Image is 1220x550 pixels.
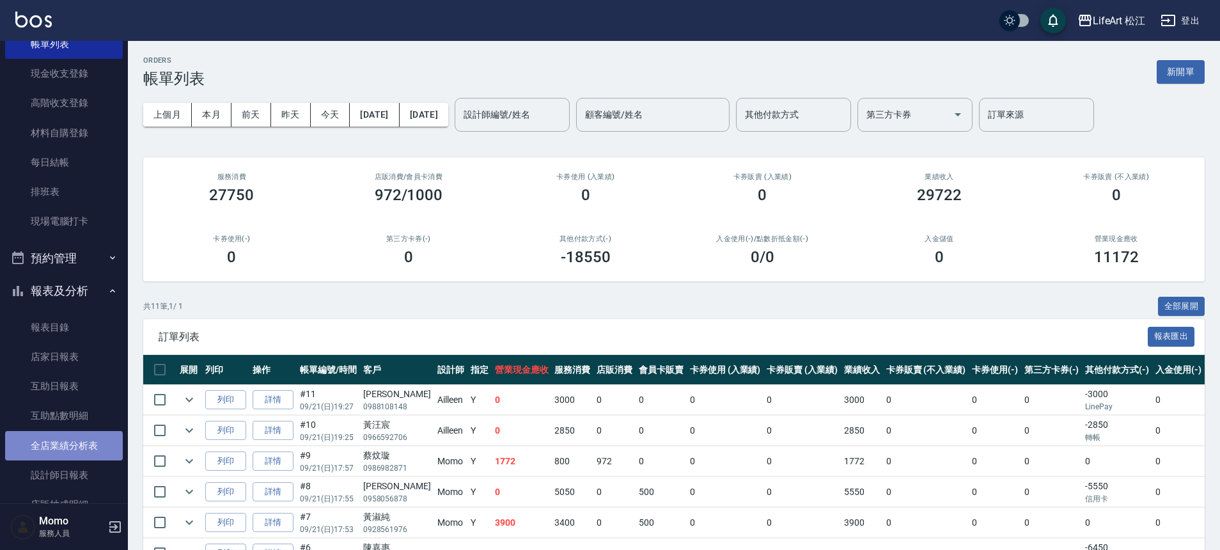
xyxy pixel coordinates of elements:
[363,401,431,412] p: 0988108148
[467,355,492,385] th: 指定
[192,103,231,127] button: 本月
[434,508,467,538] td: Momo
[209,186,254,204] h3: 27750
[311,103,350,127] button: 今天
[763,416,841,446] td: 0
[841,385,883,415] td: 3000
[143,70,205,88] h3: 帳單列表
[5,313,123,342] a: 報表目錄
[935,248,944,266] h3: 0
[687,355,764,385] th: 卡券使用 (入業績)
[636,446,687,476] td: 0
[492,508,552,538] td: 3900
[866,173,1013,181] h2: 業績收入
[176,355,202,385] th: 展開
[593,508,636,538] td: 0
[1082,446,1152,476] td: 0
[551,355,593,385] th: 服務消費
[636,355,687,385] th: 會員卡販賣
[5,372,123,401] a: 互助日報表
[363,449,431,462] div: 蔡炆璇
[1152,416,1205,446] td: 0
[1082,355,1152,385] th: 其他付款方式(-)
[636,508,687,538] td: 500
[350,103,399,127] button: [DATE]
[841,355,883,385] th: 業績收入
[492,385,552,415] td: 0
[249,355,297,385] th: 操作
[1043,235,1189,243] h2: 營業現金應收
[551,416,593,446] td: 2850
[1082,416,1152,446] td: -2850
[253,482,293,502] a: 詳情
[1094,248,1139,266] h3: 11172
[1155,9,1205,33] button: 登出
[551,446,593,476] td: 800
[593,355,636,385] th: 店販消費
[5,59,123,88] a: 現金收支登錄
[253,513,293,533] a: 詳情
[231,103,271,127] button: 前天
[5,401,123,430] a: 互助點數明細
[5,29,123,59] a: 帳單列表
[1152,385,1205,415] td: 0
[687,416,764,446] td: 0
[561,248,611,266] h3: -18550
[841,446,883,476] td: 1772
[492,477,552,507] td: 0
[866,235,1013,243] h2: 入金儲值
[969,385,1021,415] td: 0
[143,103,192,127] button: 上個月
[143,56,205,65] h2: ORDERS
[467,508,492,538] td: Y
[1021,508,1083,538] td: 0
[5,88,123,118] a: 高階收支登錄
[363,388,431,401] div: [PERSON_NAME]
[253,421,293,441] a: 詳情
[687,446,764,476] td: 0
[1152,508,1205,538] td: 0
[205,482,246,502] button: 列印
[636,385,687,415] td: 0
[5,274,123,308] button: 報表及分析
[10,514,36,540] img: Person
[375,186,443,204] h3: 972/1000
[5,460,123,490] a: 設計師日報表
[512,235,659,243] h2: 其他付款方式(-)
[492,416,552,446] td: 0
[253,452,293,471] a: 詳情
[917,186,962,204] h3: 29722
[180,421,199,440] button: expand row
[1021,355,1083,385] th: 第三方卡券(-)
[5,118,123,148] a: 材料自購登錄
[687,385,764,415] td: 0
[1157,65,1205,77] a: 新開單
[689,173,836,181] h2: 卡券販賣 (入業績)
[551,508,593,538] td: 3400
[271,103,311,127] button: 昨天
[5,342,123,372] a: 店家日報表
[300,401,357,412] p: 09/21 (日) 19:27
[159,235,305,243] h2: 卡券使用(-)
[434,477,467,507] td: Momo
[205,390,246,410] button: 列印
[492,446,552,476] td: 1772
[841,416,883,446] td: 2850
[1043,173,1189,181] h2: 卡券販賣 (不入業績)
[202,355,249,385] th: 列印
[969,416,1021,446] td: 0
[360,355,434,385] th: 客戶
[297,446,360,476] td: #9
[297,477,360,507] td: #8
[297,355,360,385] th: 帳單編號/時間
[687,477,764,507] td: 0
[1021,477,1083,507] td: 0
[948,104,968,125] button: Open
[467,446,492,476] td: Y
[300,432,357,443] p: 09/21 (日) 19:25
[969,477,1021,507] td: 0
[841,508,883,538] td: 3900
[297,508,360,538] td: #7
[1040,8,1066,33] button: save
[180,513,199,532] button: expand row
